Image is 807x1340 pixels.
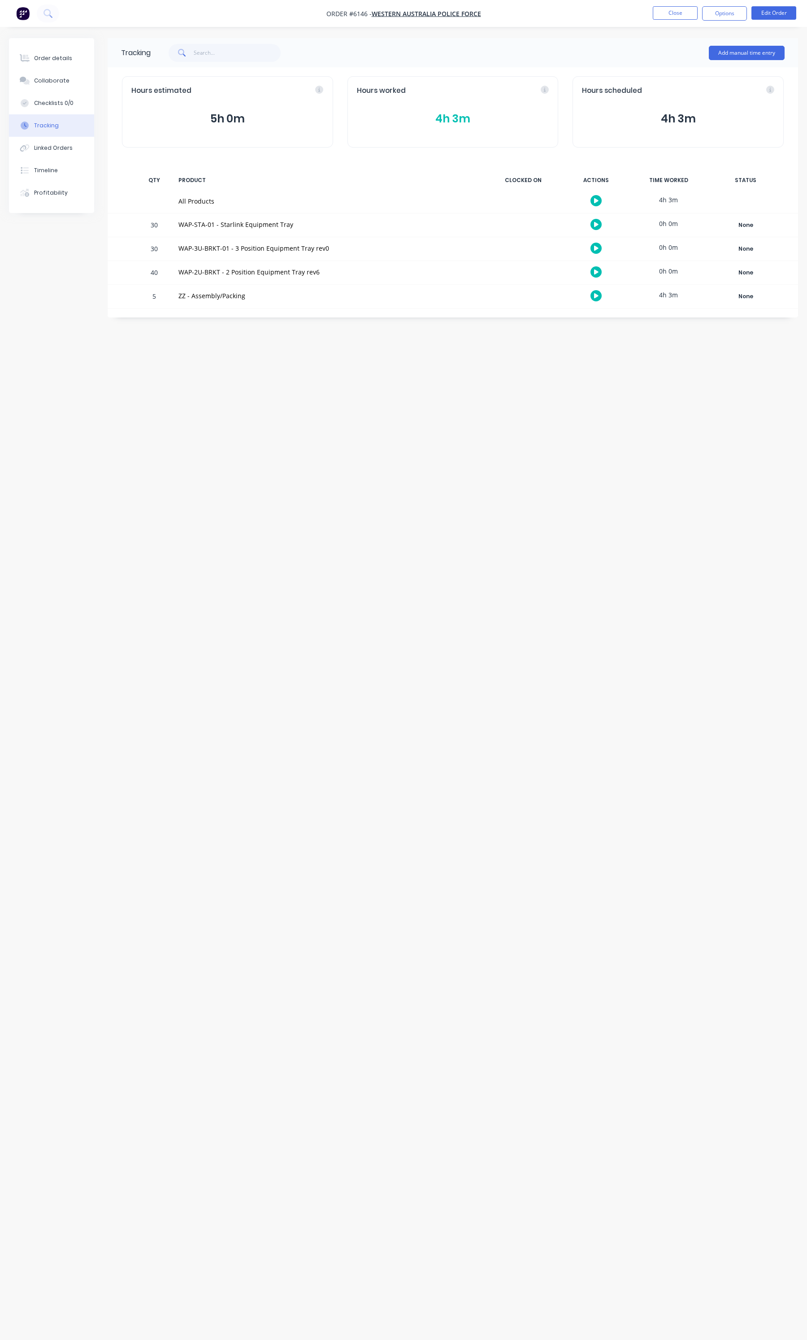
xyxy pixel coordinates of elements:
button: None [713,290,778,303]
div: QTY [141,171,168,190]
img: Factory [16,7,30,20]
div: 0h 0m [635,237,702,257]
button: Tracking [9,114,94,137]
div: Tracking [34,122,59,130]
button: None [713,219,778,231]
button: None [713,243,778,255]
div: All Products [178,196,479,206]
div: 0h 0m [635,213,702,234]
button: 5h 0m [131,110,324,127]
button: Timeline [9,159,94,182]
button: Edit Order [751,6,796,20]
div: 0h 0m [635,261,702,281]
button: Options [702,6,747,21]
button: Order details [9,47,94,70]
div: None [713,267,778,278]
a: Western Australia Police Force [372,9,481,18]
div: TIME WORKED [635,171,702,190]
div: Checklists 0/0 [34,99,74,107]
button: Add manual time entry [709,46,785,60]
div: Order details [34,54,72,62]
button: 4h 3m [582,110,774,127]
div: 4h 3m [635,285,702,305]
div: 30 [141,215,168,237]
div: STATUS [707,171,784,190]
span: Hours scheduled [582,86,642,96]
div: 40 [141,262,168,284]
div: 4h 3m [635,190,702,210]
div: WAP-3U-BRKT-01 - 3 Position Equipment Tray rev0 [178,244,479,253]
div: Timeline [34,166,58,174]
span: Hours estimated [131,86,191,96]
div: 30 [141,239,168,261]
div: CLOCKED ON [490,171,557,190]
button: None [713,266,778,279]
span: Hours worked [357,86,406,96]
div: Linked Orders [34,144,73,152]
div: PRODUCT [173,171,484,190]
button: Collaborate [9,70,94,92]
div: Tracking [121,48,151,58]
button: 4h 3m [357,110,549,127]
div: Collaborate [34,77,69,85]
div: WAP-2U-BRKT - 2 Position Equipment Tray rev6 [178,267,479,277]
div: Profitability [34,189,68,197]
button: Profitability [9,182,94,204]
div: ZZ - Assembly/Packing [178,291,479,300]
span: Order #6146 - [326,9,372,18]
div: ACTIONS [562,171,629,190]
div: 5 [141,286,168,308]
div: WAP-STA-01 - Starlink Equipment Tray [178,220,479,229]
input: Search... [194,44,281,62]
div: None [713,291,778,302]
button: Close [653,6,698,20]
button: Checklists 0/0 [9,92,94,114]
button: Linked Orders [9,137,94,159]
